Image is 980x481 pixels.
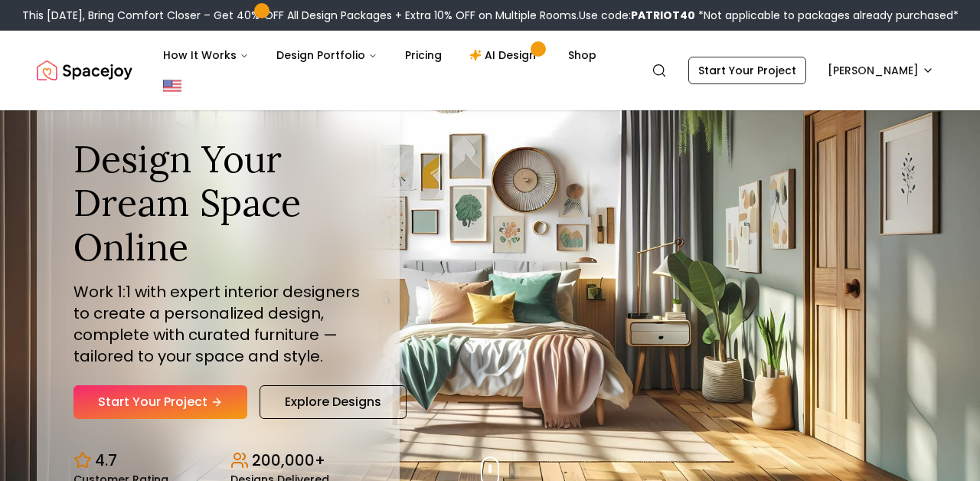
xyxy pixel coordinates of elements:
span: Use code: [579,8,695,23]
nav: Global [37,31,943,110]
nav: Main [151,40,609,70]
img: United States [163,77,181,95]
h1: Design Your Dream Space Online [73,137,363,270]
a: Explore Designs [260,385,407,419]
p: Work 1:1 with expert interior designers to create a personalized design, complete with curated fu... [73,281,363,367]
a: Start Your Project [688,57,806,84]
b: PATRIOT40 [631,8,695,23]
p: 4.7 [95,450,117,471]
button: [PERSON_NAME] [818,57,943,84]
a: AI Design [457,40,553,70]
a: Pricing [393,40,454,70]
div: This [DATE], Bring Comfort Closer – Get 40% OFF All Design Packages + Extra 10% OFF on Multiple R... [22,8,959,23]
a: Shop [556,40,609,70]
button: Design Portfolio [264,40,390,70]
img: Spacejoy Logo [37,55,132,86]
button: How It Works [151,40,261,70]
a: Spacejoy [37,55,132,86]
p: 200,000+ [252,450,325,471]
a: Start Your Project [73,385,247,419]
span: *Not applicable to packages already purchased* [695,8,959,23]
